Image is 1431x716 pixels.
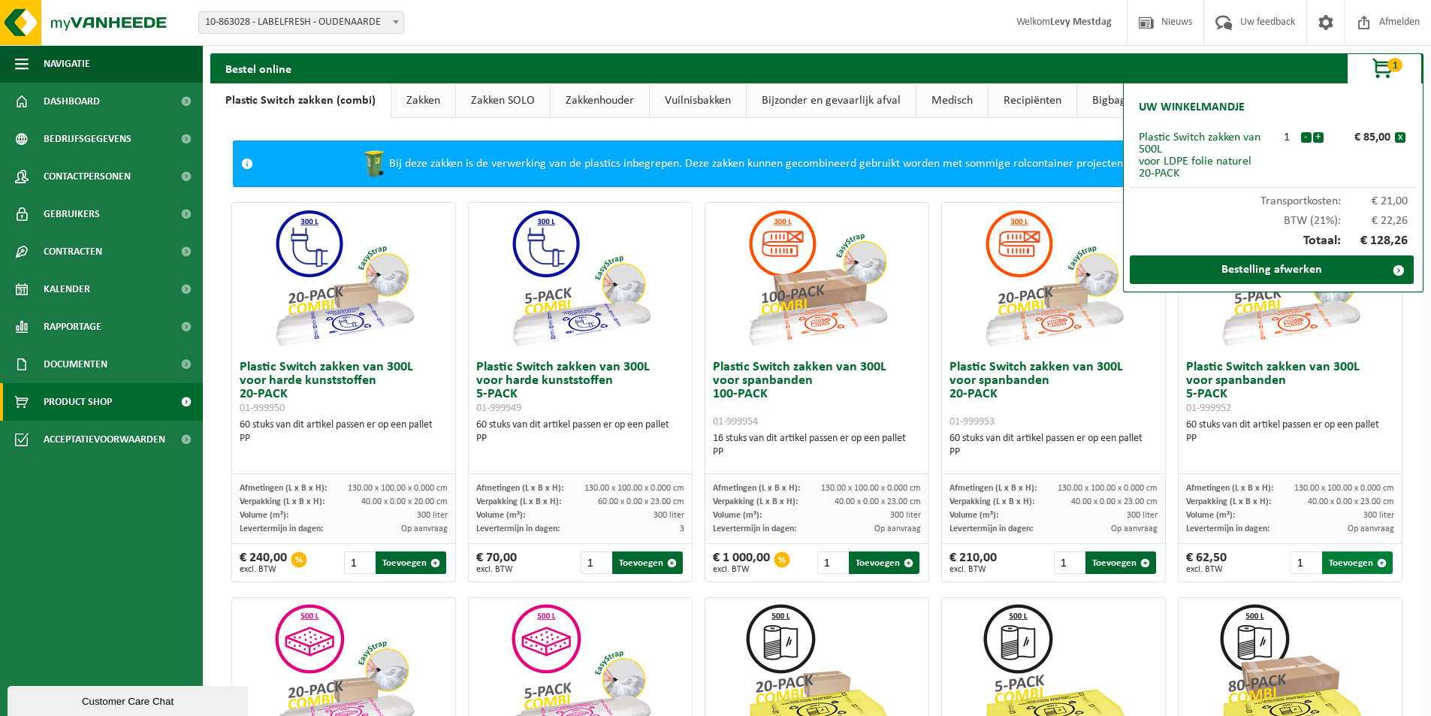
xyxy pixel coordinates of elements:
[650,83,746,118] a: Vuilnisbakken
[949,551,997,574] div: € 210,00
[747,83,916,118] a: Bijzonder en gevaarlijk afval
[551,83,649,118] a: Zakkenhouder
[1186,511,1235,520] span: Volume (m³):
[1348,524,1394,533] span: Op aanvraag
[1071,497,1158,506] span: 40.00 x 0.00 x 23.00 cm
[210,83,391,118] a: Plastic Switch zakken (combi)
[1131,207,1415,227] div: BTW (21%):
[1131,188,1415,207] div: Transportkosten:
[949,361,1158,428] h3: Plastic Switch zakken van 300L voor spanbanden 20-PACK
[476,361,684,415] h3: Plastic Switch zakken van 300L voor harde kunststoffen 5-PACK
[713,432,921,459] div: 16 stuks van dit artikel passen er op een pallet
[361,497,448,506] span: 40.00 x 0.00 x 20.00 cm
[713,565,770,574] span: excl. BTW
[1186,418,1394,446] div: 60 stuks van dit artikel passen er op een pallet
[240,497,325,506] span: Verpakking (L x B x H):
[1139,131,1273,180] div: Plastic Switch zakken van 500L voor LDPE folie naturel 20-PACK
[240,432,448,446] div: PP
[44,158,131,195] span: Contactpersonen
[376,551,446,574] button: Toevoegen
[1186,432,1394,446] div: PP
[581,551,611,574] input: 1
[476,484,563,493] span: Afmetingen (L x B x H):
[1131,227,1415,255] div: Totaal:
[240,484,327,493] span: Afmetingen (L x B x H):
[417,511,448,520] span: 300 liter
[949,432,1158,459] div: 60 stuks van dit artikel passen er op een pallet
[1111,524,1158,533] span: Op aanvraag
[476,565,517,574] span: excl. BTW
[654,511,684,520] span: 300 liter
[210,53,306,83] h2: Bestel online
[949,565,997,574] span: excl. BTW
[949,446,1158,459] div: PP
[1322,551,1393,574] button: Toevoegen
[240,551,287,574] div: € 240,00
[44,83,100,120] span: Dashboard
[1291,551,1321,574] input: 1
[8,683,251,716] iframe: chat widget
[1186,403,1231,414] span: 01-999952
[1054,551,1085,574] input: 1
[476,497,561,506] span: Verpakking (L x B x H):
[890,511,921,520] span: 300 liter
[1387,58,1402,72] span: 1
[391,83,455,118] a: Zakken
[456,83,550,118] a: Zakken SOLO
[476,551,517,574] div: € 70,00
[1186,524,1269,533] span: Levertermijn in dagen:
[979,203,1129,353] img: 01-999953
[1313,132,1324,143] button: +
[476,524,560,533] span: Levertermijn in dagen:
[1130,255,1414,284] a: Bestelling afwerken
[44,308,101,346] span: Rapportage
[240,524,323,533] span: Levertermijn in dagen:
[1131,91,1252,124] h2: Uw winkelmandje
[44,346,107,383] span: Documenten
[1395,132,1405,143] button: x
[240,511,288,520] span: Volume (m³):
[240,361,448,415] h3: Plastic Switch zakken van 300L voor harde kunststoffen 20-PACK
[1186,497,1271,506] span: Verpakking (L x B x H):
[1341,215,1408,227] span: € 22,26
[1058,484,1158,493] span: 130.00 x 100.00 x 0.000 cm
[344,551,375,574] input: 1
[44,120,131,158] span: Bedrijfsgegevens
[476,511,525,520] span: Volume (m³):
[269,203,419,353] img: 01-999950
[240,565,287,574] span: excl. BTW
[1341,195,1408,207] span: € 21,00
[916,83,988,118] a: Medisch
[713,361,921,428] h3: Plastic Switch zakken van 300L voor spanbanden 100-PACK
[401,524,448,533] span: Op aanvraag
[1127,511,1158,520] span: 300 liter
[44,383,112,421] span: Product Shop
[713,446,921,459] div: PP
[261,141,1371,186] div: Bij deze zakken is de verwerking van de plastics inbegrepen. Deze zakken kunnen gecombineerd gebr...
[713,416,758,427] span: 01-999954
[199,12,403,33] span: 10-863028 - LABELFRESH - OUDENAARDE
[359,149,389,179] img: WB-0240-HPE-GN-50.png
[1186,565,1227,574] span: excl. BTW
[44,45,90,83] span: Navigatie
[44,195,100,233] span: Gebruikers
[1308,497,1394,506] span: 40.00 x 0.00 x 23.00 cm
[240,418,448,446] div: 60 stuks van dit artikel passen er op een pallet
[612,551,683,574] button: Toevoegen
[1363,511,1394,520] span: 300 liter
[1347,53,1422,83] button: 1
[1186,551,1227,574] div: € 62,50
[1327,131,1395,144] div: € 85,00
[949,484,1037,493] span: Afmetingen (L x B x H):
[1273,131,1300,144] div: 1
[713,497,798,506] span: Verpakking (L x B x H):
[949,511,998,520] span: Volume (m³):
[680,524,684,533] span: 3
[949,497,1034,506] span: Verpakking (L x B x H):
[348,484,448,493] span: 130.00 x 100.00 x 0.000 cm
[1301,132,1312,143] button: -
[44,270,90,308] span: Kalender
[1186,484,1273,493] span: Afmetingen (L x B x H):
[1294,484,1394,493] span: 130.00 x 100.00 x 0.000 cm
